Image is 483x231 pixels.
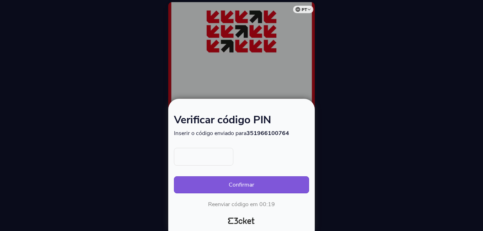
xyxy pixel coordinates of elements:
p: Inserir o código enviado para [174,129,309,137]
h1: Verificar código PIN [174,115,309,129]
strong: 351966100764 [246,129,289,137]
span: Reenviar código em [208,200,258,208]
button: Confirmar [174,176,309,193]
div: 00:19 [259,200,275,208]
